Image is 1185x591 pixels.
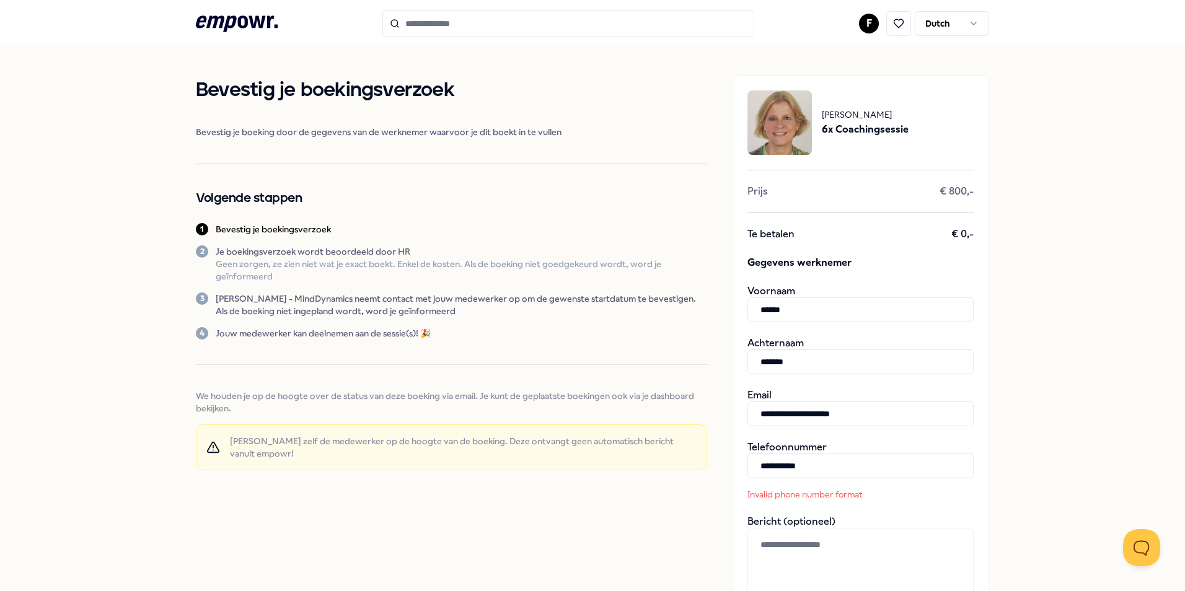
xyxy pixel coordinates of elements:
[216,223,331,235] p: Bevestig je boekingsverzoek
[216,292,707,317] p: [PERSON_NAME] - MindDynamics neemt contact met jouw medewerker op om de gewenste startdatum te be...
[940,185,974,198] span: € 800,-
[747,90,812,155] img: package image
[822,121,909,138] span: 6x Coachingsessie
[822,108,909,121] span: [PERSON_NAME]
[196,188,707,208] h2: Volgende stappen
[747,285,974,322] div: Voornaam
[216,327,431,339] p: Jouw medewerker kan deelnemen aan de sessie(s)! 🎉
[747,389,974,426] div: Email
[747,185,767,198] span: Prijs
[196,292,208,305] div: 3
[747,337,974,374] div: Achternaam
[951,228,974,240] span: € 0,-
[196,327,208,339] div: 4
[196,245,208,258] div: 2
[216,245,707,258] p: Je boekingsverzoek wordt beoordeeld door HR
[196,390,707,414] span: We houden je op de hoogte over de status van deze boeking via email. Je kunt de geplaatste boekin...
[196,126,707,138] span: Bevestig je boeking door de gegevens van de werknemer waarvoor je dit boekt in te vullen
[196,223,208,235] div: 1
[230,435,697,460] span: [PERSON_NAME] zelf de medewerker op de hoogte van de boeking. Deze ontvangt geen automatisch beri...
[1123,529,1160,566] iframe: Help Scout Beacon - Open
[747,228,795,240] span: Te betalen
[747,488,915,501] p: Invalid phone number format
[196,75,707,106] h1: Bevestig je boekingsverzoek
[216,258,707,282] p: Geen zorgen, ze zien niet wat je exact boekt. Enkel de kosten. Als de boeking niet goedgekeurd wo...
[382,10,754,37] input: Search for products, categories or subcategories
[859,14,879,33] button: F
[747,255,974,270] span: Gegevens werknemer
[747,441,974,501] div: Telefoonnummer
